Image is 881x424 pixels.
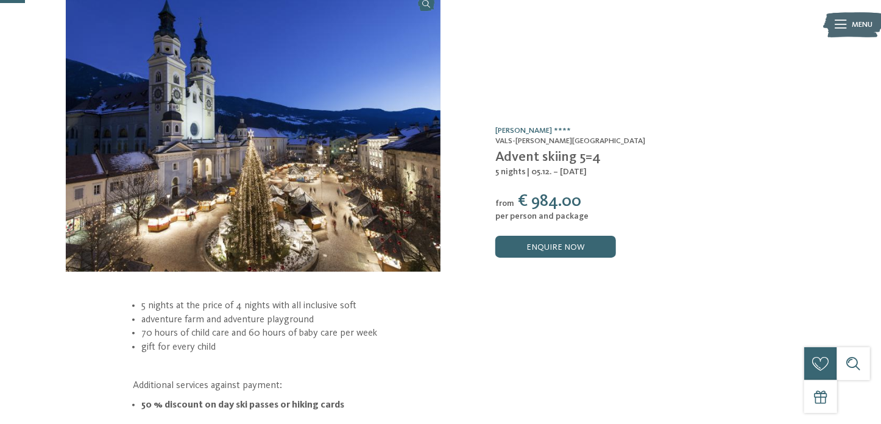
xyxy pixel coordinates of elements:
[518,193,582,210] span: € 984.00
[141,299,748,313] li: 5 nights at the price of 4 nights with all inclusive soft
[495,168,526,176] span: 5 nights
[495,150,601,164] span: Advent skiing 5=4
[133,379,748,393] p: Additional services against payment:
[495,236,616,258] a: enquire now
[141,327,748,341] li: 70 hours of child care and 60 hours of baby care per week
[495,137,645,145] span: Vals-[PERSON_NAME][GEOGRAPHIC_DATA]
[141,400,344,410] b: 50 % discount on day ski passes or hiking cards
[141,313,748,327] li: adventure farm and adventure playground
[141,341,748,355] li: gift for every child
[495,212,589,221] span: per person and package
[527,168,587,176] span: | 05.12. – [DATE]
[495,199,514,208] span: from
